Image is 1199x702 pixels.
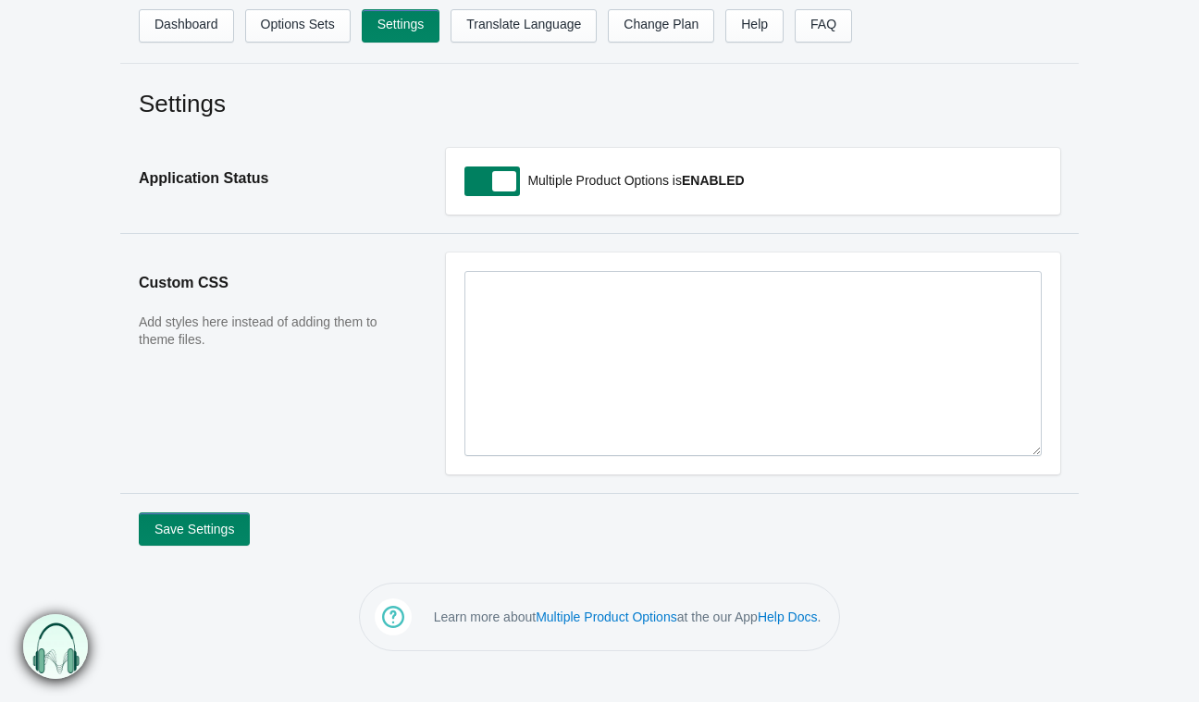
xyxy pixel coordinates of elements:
[24,615,89,680] img: bxm.png
[682,173,745,188] b: ENABLED
[758,610,818,624] a: Help Docs
[139,314,409,350] p: Add styles here instead of adding them to theme files.
[139,148,409,209] h2: Application Status
[608,9,714,43] a: Change Plan
[523,166,1042,194] p: Multiple Product Options is
[725,9,784,43] a: Help
[536,610,677,624] a: Multiple Product Options
[139,87,1060,120] h2: Settings
[139,252,409,314] h2: Custom CSS
[139,512,250,546] button: Save Settings
[795,9,852,43] a: FAQ
[362,9,440,43] a: Settings
[245,9,351,43] a: Options Sets
[451,9,597,43] a: Translate Language
[434,608,822,626] p: Learn more about at the our App .
[139,9,234,43] a: Dashboard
